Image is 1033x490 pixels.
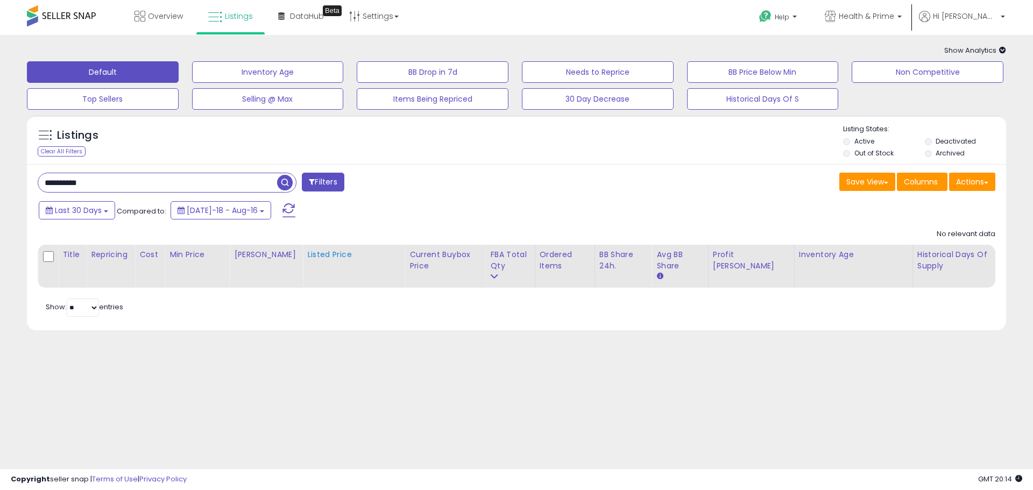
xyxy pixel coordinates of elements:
[39,201,115,219] button: Last 30 Days
[357,61,508,83] button: BB Drop in 7d
[759,10,772,23] i: Get Help
[540,249,590,272] div: Ordered Items
[117,206,166,216] span: Compared to:
[357,88,508,110] button: Items Being Repriced
[27,61,179,83] button: Default
[139,249,160,260] div: Cost
[522,61,674,83] button: Needs to Reprice
[751,2,808,35] a: Help
[46,302,123,312] span: Show: entries
[57,128,98,143] h5: Listings
[11,474,50,484] strong: Copyright
[919,11,1005,35] a: Hi [PERSON_NAME]
[852,61,1003,83] button: Non Competitive
[139,474,187,484] a: Privacy Policy
[656,272,663,281] small: Avg BB Share.
[854,148,894,158] label: Out of Stock
[933,11,997,22] span: Hi [PERSON_NAME]
[323,5,342,16] div: Tooltip anchor
[148,11,183,22] span: Overview
[192,88,344,110] button: Selling @ Max
[225,11,253,22] span: Listings
[169,249,225,260] div: Min Price
[936,148,965,158] label: Archived
[38,146,86,157] div: Clear All Filters
[234,249,298,260] div: [PERSON_NAME]
[55,205,102,216] span: Last 30 Days
[599,249,648,272] div: BB Share 24h.
[192,61,344,83] button: Inventory Age
[937,229,995,239] div: No relevant data
[775,12,789,22] span: Help
[917,249,990,272] div: Historical Days Of Supply
[490,249,530,272] div: FBA Total Qty
[687,61,839,83] button: BB Price Below Min
[91,249,130,260] div: Repricing
[978,474,1022,484] span: 2025-09-16 20:14 GMT
[11,474,187,485] div: seller snap | |
[936,137,976,146] label: Deactivated
[522,88,674,110] button: 30 Day Decrease
[187,205,258,216] span: [DATE]-18 - Aug-16
[799,249,908,260] div: Inventory Age
[656,249,703,272] div: Avg BB Share
[843,124,1006,134] p: Listing States:
[62,249,82,260] div: Title
[290,11,324,22] span: DataHub
[687,88,839,110] button: Historical Days Of S
[949,173,995,191] button: Actions
[904,176,938,187] span: Columns
[713,249,790,272] div: Profit [PERSON_NAME]
[27,88,179,110] button: Top Sellers
[839,11,894,22] span: Health & Prime
[897,173,947,191] button: Columns
[944,45,1006,55] span: Show Analytics
[839,173,895,191] button: Save View
[409,249,481,272] div: Current Buybox Price
[307,249,400,260] div: Listed Price
[171,201,271,219] button: [DATE]-18 - Aug-16
[854,137,874,146] label: Active
[302,173,344,191] button: Filters
[92,474,138,484] a: Terms of Use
